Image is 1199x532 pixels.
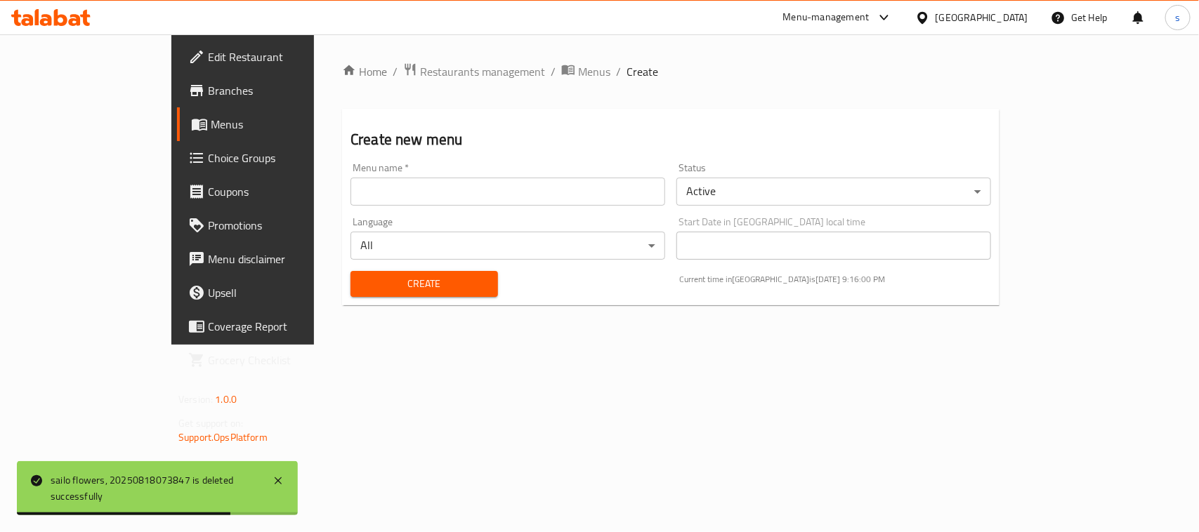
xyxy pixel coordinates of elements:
div: sailo flowers, 20250818073847 is deleted successfully [51,472,258,504]
span: Menus [578,63,610,80]
a: Support.OpsPlatform [178,428,268,446]
span: Upsell [208,284,360,301]
p: Current time in [GEOGRAPHIC_DATA] is [DATE] 9:16:00 PM [679,273,991,286]
span: Create [627,63,658,80]
a: Menus [177,107,372,141]
a: Promotions [177,208,372,242]
span: s [1175,10,1180,25]
a: Edit Restaurant [177,40,372,74]
span: Branches [208,82,360,99]
nav: breadcrumb [342,62,1000,81]
span: Get support on: [178,414,243,432]
div: All [350,232,665,260]
a: Choice Groups [177,141,372,175]
span: Create [362,275,487,293]
li: / [616,63,621,80]
span: Promotions [208,217,360,234]
span: Menu disclaimer [208,251,360,267]
span: Coverage Report [208,318,360,335]
span: Restaurants management [420,63,545,80]
li: / [551,63,556,80]
input: Please enter Menu name [350,178,665,206]
a: Restaurants management [403,62,545,81]
a: Upsell [177,276,372,310]
span: Version: [178,390,213,408]
a: Grocery Checklist [177,343,372,377]
div: Menu-management [783,9,870,26]
span: 1.0.0 [215,390,237,408]
a: Menu disclaimer [177,242,372,276]
div: Active [676,178,991,206]
button: Create [350,271,498,297]
li: / [393,63,398,80]
span: Menus [211,116,360,133]
span: Coupons [208,183,360,200]
span: Choice Groups [208,149,360,166]
span: Edit Restaurant [208,48,360,65]
a: Coupons [177,175,372,208]
div: [GEOGRAPHIC_DATA] [936,10,1028,25]
a: Coverage Report [177,310,372,343]
span: Grocery Checklist [208,352,360,368]
h2: Create new menu [350,129,991,150]
a: Branches [177,74,372,107]
a: Menus [561,62,610,81]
